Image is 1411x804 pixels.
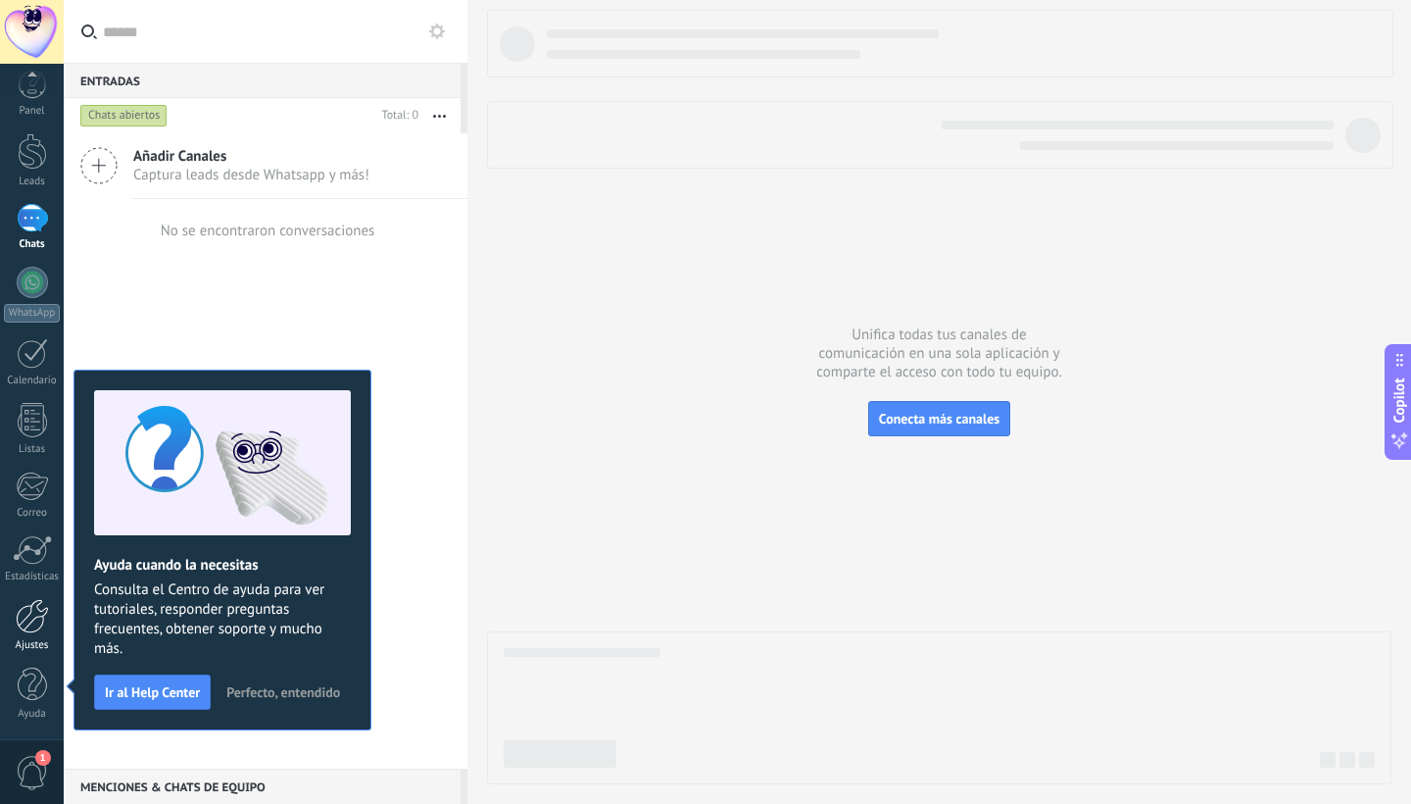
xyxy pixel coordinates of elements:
[94,580,351,659] span: Consulta el Centro de ayuda para ver tutoriales, responder preguntas frecuentes, obtener soporte ...
[4,443,61,456] div: Listas
[868,401,1010,436] button: Conecta más canales
[64,63,461,98] div: Entradas
[105,685,200,699] span: Ir al Help Center
[94,675,211,710] button: Ir al Help Center
[226,685,340,699] span: Perfecto, entendido
[374,106,418,126] div: Total: 0
[4,176,61,188] div: Leads
[80,104,168,127] div: Chats abiertos
[418,98,461,133] button: Más
[879,410,999,427] span: Conecta más canales
[4,571,61,583] div: Estadísticas
[4,238,61,251] div: Chats
[133,147,369,166] span: Añadir Canales
[64,769,461,804] div: Menciones & Chats de equipo
[35,750,51,766] span: 1
[218,678,349,707] button: Perfecto, entendido
[133,166,369,184] span: Captura leads desde Whatsapp y más!
[1389,378,1409,424] span: Copilot
[4,105,61,118] div: Panel
[94,556,351,575] h2: Ayuda cuando la necesitas
[4,507,61,520] div: Correo
[161,222,375,240] div: No se encontraron conversaciones
[4,375,61,387] div: Calendario
[4,304,60,323] div: WhatsApp
[4,639,61,652] div: Ajustes
[4,708,61,721] div: Ayuda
